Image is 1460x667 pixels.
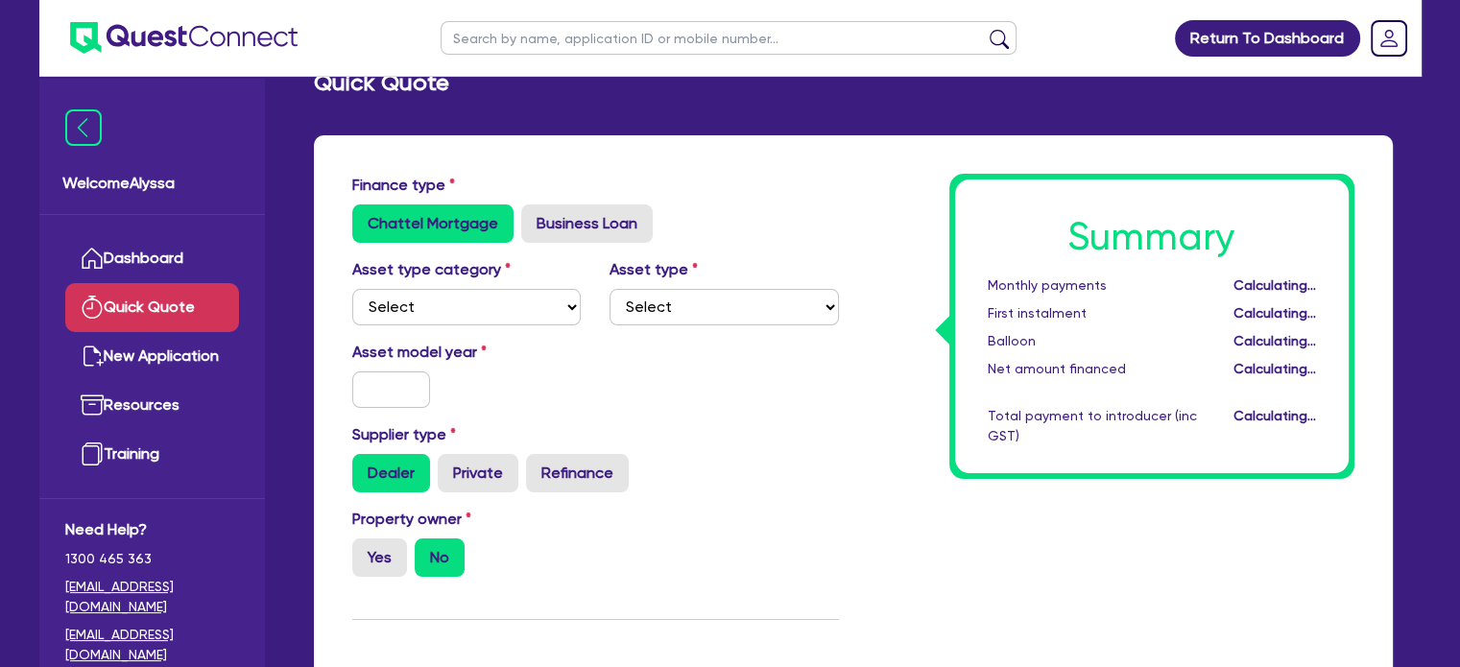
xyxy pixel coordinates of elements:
input: Search by name, application ID or mobile number... [441,21,1017,55]
label: Asset type [610,258,698,281]
label: Private [438,454,518,492]
h2: Quick Quote [314,69,449,97]
label: Yes [352,538,407,577]
label: Dealer [352,454,430,492]
div: Monthly payments [973,275,1211,296]
h1: Summary [988,214,1316,260]
span: Calculating... [1233,361,1315,376]
div: First instalment [973,303,1211,323]
label: No [415,538,465,577]
span: 1300 465 363 [65,549,239,569]
span: Welcome Alyssa [62,172,242,195]
img: icon-menu-close [65,109,102,146]
label: Supplier type [352,423,456,446]
img: new-application [81,345,104,368]
a: [EMAIL_ADDRESS][DOMAIN_NAME] [65,577,239,617]
label: Business Loan [521,204,653,243]
a: New Application [65,332,239,381]
a: Quick Quote [65,283,239,332]
a: Resources [65,381,239,430]
div: Total payment to introducer (inc GST) [973,406,1211,446]
a: Dropdown toggle [1364,13,1414,63]
img: quest-connect-logo-blue [70,22,298,54]
a: [EMAIL_ADDRESS][DOMAIN_NAME] [65,625,239,665]
span: Calculating... [1233,408,1315,423]
span: Calculating... [1233,277,1315,293]
img: training [81,442,104,465]
div: Net amount financed [973,359,1211,379]
img: quick-quote [81,296,104,319]
a: Training [65,430,239,479]
label: Chattel Mortgage [352,204,514,243]
span: Calculating... [1233,333,1315,348]
a: Dashboard [65,234,239,283]
label: Property owner [352,508,471,531]
span: Calculating... [1233,305,1315,321]
label: Asset model year [338,341,596,364]
label: Asset type category [352,258,511,281]
a: Return To Dashboard [1175,20,1360,57]
div: Balloon [973,331,1211,351]
span: Need Help? [65,518,239,541]
img: resources [81,393,104,417]
label: Finance type [352,174,455,197]
label: Refinance [526,454,629,492]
